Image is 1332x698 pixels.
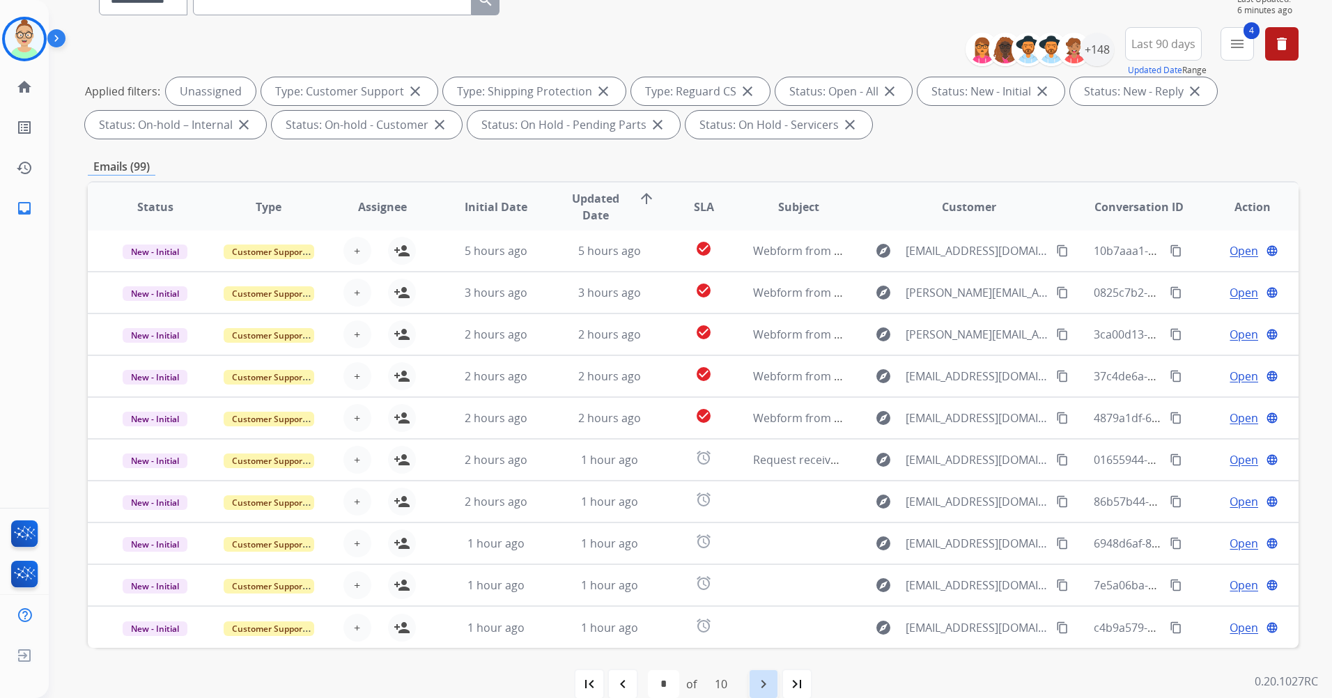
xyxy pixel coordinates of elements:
span: Request received] Resolve the issue and log your decision. ͏‌ ͏‌ ͏‌ ͏‌ ͏‌ ͏‌ ͏‌ ͏‌ ͏‌ ͏‌ ͏‌ ͏‌ ͏‌... [753,452,1165,467]
mat-icon: content_copy [1056,537,1069,550]
mat-icon: list_alt [16,119,33,136]
span: [EMAIL_ADDRESS][DOMAIN_NAME] [906,242,1048,259]
span: c4b9a579-5acc-4690-a16f-f9385e959edb [1094,620,1303,635]
span: [EMAIL_ADDRESS][DOMAIN_NAME] [906,410,1048,426]
th: Action [1185,183,1299,231]
mat-icon: alarm [695,617,712,634]
mat-icon: home [16,79,33,95]
span: Subject [778,199,819,215]
div: Status: Open - All [775,77,912,105]
div: Status: New - Initial [917,77,1064,105]
span: [EMAIL_ADDRESS][DOMAIN_NAME] [906,368,1048,385]
span: 2 hours ago [465,369,527,384]
div: Status: New - Reply [1070,77,1217,105]
button: Updated Date [1128,65,1182,76]
mat-icon: language [1266,537,1278,550]
mat-icon: content_copy [1056,495,1069,508]
span: Assignee [358,199,407,215]
button: + [343,488,371,515]
p: 0.20.1027RC [1255,673,1318,690]
mat-icon: close [235,116,252,133]
span: Customer Support [224,412,314,426]
mat-icon: alarm [695,533,712,550]
span: 7e5a06ba-a493-4b20-9f90-8dc116cf8959 [1094,577,1303,593]
mat-icon: person_add [394,368,410,385]
mat-icon: close [649,116,666,133]
span: [EMAIL_ADDRESS][DOMAIN_NAME] [906,619,1048,636]
span: Open [1230,326,1258,343]
span: 86b57b44-0c37-4baf-9370-dd8abe488f7c [1094,494,1306,509]
span: 2 hours ago [578,410,641,426]
div: 10 [704,670,738,698]
span: New - Initial [123,621,187,636]
span: Conversation ID [1094,199,1184,215]
span: 2 hours ago [465,410,527,426]
div: Type: Shipping Protection [443,77,626,105]
span: Updated Date [564,190,627,224]
mat-icon: language [1266,370,1278,382]
mat-icon: menu [1229,36,1246,52]
span: 1 hour ago [581,620,638,635]
mat-icon: person_add [394,451,410,468]
mat-icon: navigate_before [614,676,631,692]
span: Webform from [EMAIL_ADDRESS][DOMAIN_NAME] on [DATE] [753,243,1069,258]
mat-icon: close [881,83,898,100]
mat-icon: delete [1273,36,1290,52]
button: + [343,446,371,474]
span: [PERSON_NAME][EMAIL_ADDRESS][PERSON_NAME][DOMAIN_NAME] [906,326,1048,343]
span: New - Initial [123,537,187,552]
span: Open [1230,535,1258,552]
span: Webform from [EMAIL_ADDRESS][DOMAIN_NAME] on [DATE] [753,369,1069,384]
button: + [343,404,371,432]
span: Open [1230,284,1258,301]
mat-icon: language [1266,412,1278,424]
mat-icon: content_copy [1170,370,1182,382]
span: Customer Support [224,370,314,385]
span: + [354,451,360,468]
span: Last 90 days [1131,41,1195,47]
span: Webform from [EMAIL_ADDRESS][DOMAIN_NAME] on [DATE] [753,285,1069,300]
mat-icon: explore [875,410,892,426]
mat-icon: language [1266,621,1278,634]
mat-icon: person_add [394,410,410,426]
mat-icon: content_copy [1170,328,1182,341]
mat-icon: content_copy [1056,453,1069,466]
span: Open [1230,410,1258,426]
span: 5 hours ago [578,243,641,258]
button: Last 90 days [1125,27,1202,61]
span: 2 hours ago [578,369,641,384]
mat-icon: person_add [394,493,410,510]
mat-icon: person_add [394,535,410,552]
mat-icon: content_copy [1170,579,1182,591]
button: + [343,279,371,307]
span: 2 hours ago [465,452,527,467]
span: New - Initial [123,579,187,594]
span: Range [1128,64,1207,76]
mat-icon: check_circle [695,324,712,341]
span: [EMAIL_ADDRESS][DOMAIN_NAME] [906,493,1048,510]
mat-icon: explore [875,242,892,259]
span: 4879a1df-6fb0-47ad-a0f8-17b56a302b86 [1094,410,1303,426]
mat-icon: close [739,83,756,100]
span: 1 hour ago [467,577,525,593]
span: 01655944-2578-4596-b206-a9cd0a259574 [1094,452,1309,467]
span: Open [1230,577,1258,594]
mat-icon: person_add [394,326,410,343]
span: New - Initial [123,328,187,343]
mat-icon: content_copy [1170,621,1182,634]
span: 1 hour ago [467,536,525,551]
button: + [343,571,371,599]
div: of [686,676,697,692]
span: [EMAIL_ADDRESS][DOMAIN_NAME] [906,577,1048,594]
span: Status [137,199,173,215]
mat-icon: check_circle [695,408,712,424]
mat-icon: content_copy [1056,621,1069,634]
span: + [354,326,360,343]
span: Customer Support [224,495,314,510]
mat-icon: content_copy [1170,412,1182,424]
span: Customer Support [224,286,314,301]
span: 1 hour ago [581,577,638,593]
mat-icon: content_copy [1170,245,1182,257]
button: 4 [1221,27,1254,61]
mat-icon: language [1266,245,1278,257]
